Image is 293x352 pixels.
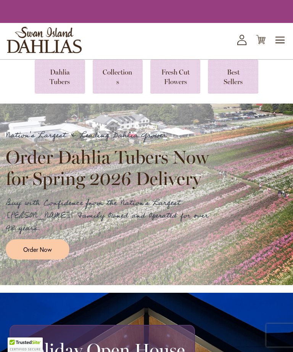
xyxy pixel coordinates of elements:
[6,146,216,189] h2: Order Dahlia Tubers Now for Spring 2026 Delivery
[6,129,216,142] p: Nation's Largest & Leading Dahlia Grower
[6,197,216,235] p: Buy with Confidence from the Nation's Largest [PERSON_NAME]. Family Owned and Operated for over 9...
[6,239,69,260] a: Order Now
[7,27,82,53] a: store logo
[23,245,52,254] span: Order Now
